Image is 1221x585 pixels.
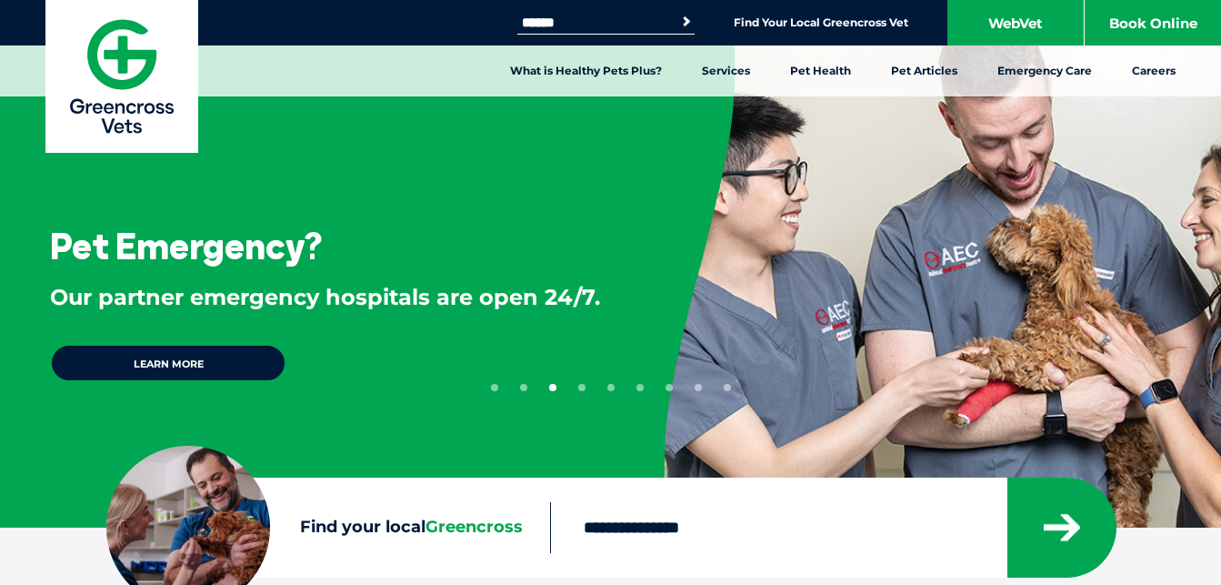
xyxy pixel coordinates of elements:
[520,384,527,391] button: 2 of 9
[977,45,1112,96] a: Emergency Care
[490,45,682,96] a: What is Healthy Pets Plus?
[677,13,696,31] button: Search
[724,384,731,391] button: 9 of 9
[695,384,702,391] button: 8 of 9
[607,384,615,391] button: 5 of 9
[549,384,556,391] button: 3 of 9
[50,344,286,382] a: Learn more
[871,45,977,96] a: Pet Articles
[50,282,605,313] p: Our partner emergency hospitals are open 24/7.
[636,384,644,391] button: 6 of 9
[106,514,550,541] label: Find your local
[50,227,323,264] h3: Pet Emergency?
[770,45,871,96] a: Pet Health
[425,517,523,537] span: Greencross
[1112,45,1196,96] a: Careers
[666,384,673,391] button: 7 of 9
[682,45,770,96] a: Services
[491,384,498,391] button: 1 of 9
[734,15,908,30] a: Find Your Local Greencross Vet
[578,384,585,391] button: 4 of 9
